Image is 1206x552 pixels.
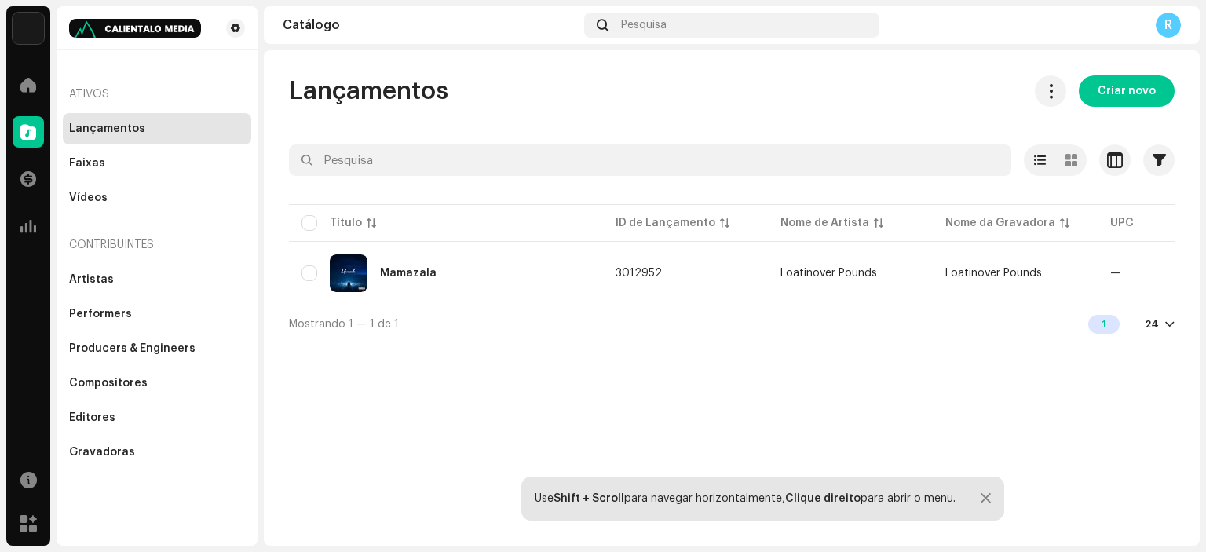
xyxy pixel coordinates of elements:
div: Compositores [69,377,148,389]
button: Criar novo [1079,75,1175,107]
re-m-nav-item: Lançamentos [63,113,251,144]
div: 24 [1145,318,1159,331]
span: Mostrando 1 — 1 de 1 [289,319,399,330]
re-a-nav-header: Ativos [63,75,251,113]
img: 4d5a508c-c80f-4d99-b7fb-82554657661d [13,13,44,44]
re-m-nav-item: Producers & Engineers [63,333,251,364]
img: 0ed834c7-8d06-45ec-9a54-f43076e9bbbc [69,19,201,38]
re-m-nav-item: Faixas [63,148,251,179]
div: Use para navegar horizontalmente, para abrir o menu. [535,492,956,505]
span: Loatinover Pounds [780,268,920,279]
span: 3012952 [616,268,662,279]
re-m-nav-item: Performers [63,298,251,330]
re-a-nav-header: Contribuintes [63,226,251,264]
div: Lançamentos [69,122,145,135]
div: Catálogo [283,19,578,31]
strong: Shift + Scroll [554,493,624,504]
div: Producers & Engineers [69,342,196,355]
span: Lançamentos [289,75,448,107]
div: Loatinover Pounds [780,268,877,279]
div: R [1156,13,1181,38]
re-m-nav-item: Compositores [63,367,251,399]
div: Mamazala [380,268,437,279]
div: Vídeos [69,192,108,204]
div: ID de Lançamento [616,215,715,231]
input: Pesquisa [289,144,1011,176]
div: Faixas [69,157,105,170]
span: Criar novo [1098,75,1156,107]
re-m-nav-item: Gravadoras [63,437,251,468]
div: Editores [69,411,115,424]
div: Título [330,215,362,231]
div: Gravadoras [69,446,135,459]
re-m-nav-item: Artistas [63,264,251,295]
re-m-nav-item: Editores [63,402,251,433]
div: Artistas [69,273,114,286]
div: 1 [1088,315,1120,334]
img: 547ceb14-946e-475f-9172-e6ca9ceb0c8a [330,254,367,292]
span: Pesquisa [621,19,667,31]
div: Performers [69,308,132,320]
re-m-nav-item: Vídeos [63,182,251,214]
strong: Clique direito [785,493,861,504]
div: Nome de Artista [780,215,869,231]
span: Loatinover Pounds [945,268,1042,279]
span: — [1110,268,1120,279]
div: Nome da Gravadora [945,215,1055,231]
